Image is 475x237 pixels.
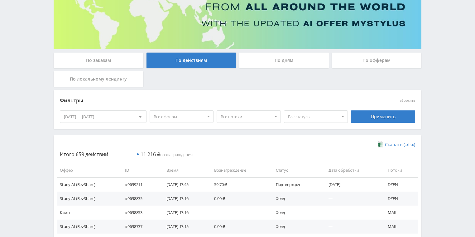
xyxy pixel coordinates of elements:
td: MAIL [381,206,418,220]
td: Study AI (RevShare) [57,220,119,234]
button: сбросить [400,99,415,103]
td: Время [160,163,208,177]
td: Холд [270,192,322,206]
span: Все потоки [221,111,271,123]
td: — [322,206,382,220]
td: — [322,192,382,206]
td: — [208,206,269,220]
td: [DATE] 17:16 [160,206,208,220]
td: DZEN [381,192,418,206]
div: Применить [351,110,415,123]
td: ID [119,163,160,177]
td: #9698835 [119,192,160,206]
div: По офферам [332,53,422,68]
td: [DATE] [322,177,382,191]
td: 0,00 ₽ [208,192,269,206]
span: Итого 659 действий [60,151,108,158]
td: [DATE] 17:45 [160,177,208,191]
td: #9698853 [119,206,160,220]
td: Статус [270,163,322,177]
div: По дням [239,53,329,68]
div: По локальному лендингу [54,71,143,87]
td: [DATE] 17:16 [160,192,208,206]
td: Подтвержден [270,177,322,191]
td: — [322,220,382,234]
td: DZEN [381,177,418,191]
td: MAIL [381,220,418,234]
td: Дата обработки [322,163,382,177]
img: xlsx [378,141,383,147]
td: Холд [270,220,322,234]
a: Скачать (.xlsx) [378,142,415,148]
span: 11 216 ₽ [141,151,160,158]
td: Холд [270,206,322,220]
td: Оффер [57,163,119,177]
td: #9699211 [119,177,160,191]
div: По заказам [54,53,143,68]
div: По действиям [146,53,236,68]
span: Скачать (.xlsx) [385,142,415,147]
td: #9698737 [119,220,160,234]
td: [DATE] 17:15 [160,220,208,234]
td: Study AI (RevShare) [57,177,119,191]
td: Study AI (RevShare) [57,192,119,206]
td: Кэмп [57,206,119,220]
td: 59,70 ₽ [208,177,269,191]
div: Фильтры [60,96,326,105]
td: 0,00 ₽ [208,220,269,234]
span: Все офферы [154,111,204,123]
td: Вознаграждение [208,163,269,177]
td: Потоки [381,163,418,177]
div: [DATE] — [DATE] [60,111,146,123]
span: вознаграждения [141,152,193,157]
span: Все статусы [288,111,338,123]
